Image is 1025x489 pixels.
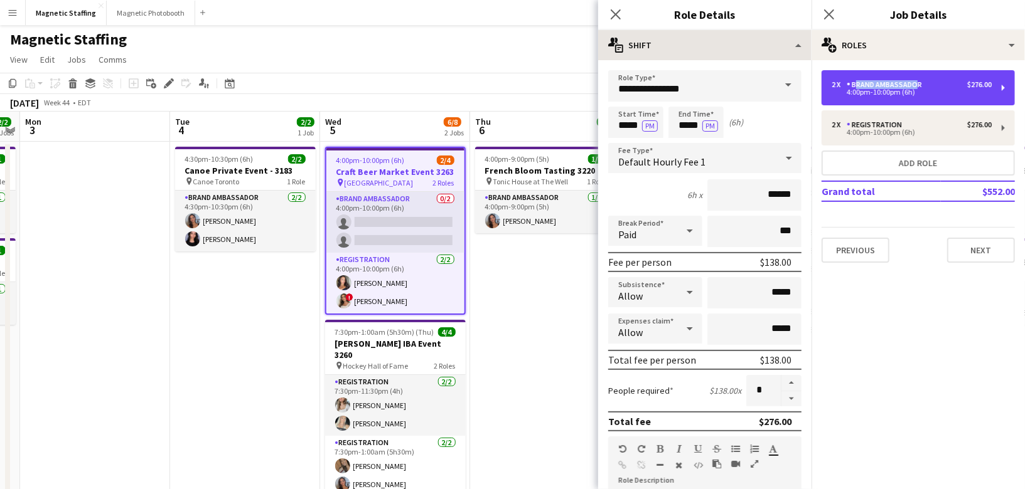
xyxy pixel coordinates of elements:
[712,444,721,454] button: Strikethrough
[588,154,606,164] span: 1/1
[475,116,491,127] span: Thu
[941,181,1015,201] td: $552.00
[437,155,454,165] span: 2/4
[608,415,651,428] div: Total fee
[26,1,107,25] button: Magnetic Staffing
[967,120,992,129] div: $276.00
[345,178,414,187] span: [GEOGRAPHIC_DATA]
[750,444,759,454] button: Ordered List
[618,326,643,339] span: Allow
[193,177,240,186] span: Canoe Toronto
[173,123,190,137] span: 4
[832,89,992,95] div: 4:00pm-10:00pm (6h)
[41,98,73,107] span: Week 44
[642,120,658,132] button: PM
[675,460,684,470] button: Clear Formatting
[475,165,616,176] h3: French Bloom Tasting 3220
[608,354,696,366] div: Total fee per person
[473,123,491,137] span: 6
[847,80,927,89] div: Brand Ambassador
[731,459,740,469] button: Insert video
[597,117,614,127] span: 1/1
[947,238,1015,263] button: Next
[326,192,464,253] app-card-role: Brand Ambassador0/24:00pm-10:00pm (6h)
[598,30,812,60] div: Shift
[709,385,741,396] div: $138.00 x
[687,189,702,201] div: 6h x
[475,147,616,233] app-job-card: 4:00pm-9:00pm (5h)1/1French Bloom Tasting 3220 Tonic House at The Well1 RoleBrand Ambassador1/14:...
[729,117,743,128] div: (6h)
[10,54,28,65] span: View
[618,290,643,302] span: Allow
[485,154,550,164] span: 4:00pm-9:00pm (5h)
[618,155,706,168] span: Default Hourly Fee 1
[822,181,941,201] td: Grand total
[10,97,39,109] div: [DATE]
[107,1,195,25] button: Magnetic Photobooth
[760,354,792,366] div: $138.00
[618,228,636,241] span: Paid
[25,116,41,127] span: Mon
[175,116,190,127] span: Tue
[608,256,672,268] div: Fee per person
[750,459,759,469] button: Fullscreen
[325,116,341,127] span: Wed
[346,293,353,301] span: !
[444,117,461,127] span: 6/8
[731,444,740,454] button: Unordered List
[94,51,132,68] a: Comms
[5,51,33,68] a: View
[40,54,55,65] span: Edit
[343,361,409,371] span: Hockey Hall of Fame
[812,6,1025,23] h3: Job Details
[433,178,454,187] span: 2 Roles
[67,54,86,65] span: Jobs
[185,154,254,164] span: 4:30pm-10:30pm (6h)
[438,327,456,337] span: 4/4
[712,459,721,469] button: Paste as plain text
[812,30,1025,60] div: Roles
[598,6,812,23] h3: Role Details
[832,129,992,135] div: 4:00pm-10:00pm (6h)
[444,128,464,137] div: 2 Jobs
[298,128,314,137] div: 1 Job
[608,385,673,396] label: People required
[694,460,702,470] button: HTML Code
[297,117,314,127] span: 2/2
[475,191,616,233] app-card-role: Brand Ambassador1/14:00pm-9:00pm (5h)[PERSON_NAME]
[493,177,569,186] span: Tonic House at The Well
[832,120,847,129] div: 2 x
[781,391,802,407] button: Decrease
[99,54,127,65] span: Comms
[335,327,434,337] span: 7:30pm-1:00am (5h30m) (Thu)
[588,177,606,186] span: 1 Role
[10,30,127,49] h1: Magnetic Staffing
[326,166,464,177] h3: Craft Beer Market Event 3263
[967,80,992,89] div: $276.00
[598,128,614,137] div: 1 Job
[656,460,665,470] button: Horizontal Line
[822,150,1015,176] button: Add role
[175,165,316,176] h3: Canoe Private Event - 3183
[175,191,316,251] app-card-role: Brand Ambassador2/24:30pm-10:30pm (6h)[PERSON_NAME][PERSON_NAME]
[760,256,792,268] div: $138.00
[175,147,316,251] app-job-card: 4:30pm-10:30pm (6h)2/2Canoe Private Event - 3183 Canoe Toronto1 RoleBrand Ambassador2/24:30pm-10:...
[675,444,684,454] button: Italic
[759,415,792,428] div: $276.00
[702,120,718,132] button: PM
[23,123,41,137] span: 3
[325,375,466,436] app-card-role: Registration2/27:30pm-11:30pm (4h)[PERSON_NAME][PERSON_NAME]
[325,338,466,360] h3: [PERSON_NAME] IBA Event 3260
[434,361,456,371] span: 2 Roles
[287,177,306,186] span: 1 Role
[694,444,702,454] button: Underline
[326,253,464,313] app-card-role: Registration2/24:00pm-10:00pm (6h)[PERSON_NAME]![PERSON_NAME]
[847,120,907,129] div: Registration
[832,80,847,89] div: 2 x
[323,123,341,137] span: 5
[781,375,802,391] button: Increase
[769,444,778,454] button: Text Color
[325,147,466,315] div: 4:00pm-10:00pm (6h)2/4Craft Beer Market Event 3263 [GEOGRAPHIC_DATA]2 RolesBrand Ambassador0/24:0...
